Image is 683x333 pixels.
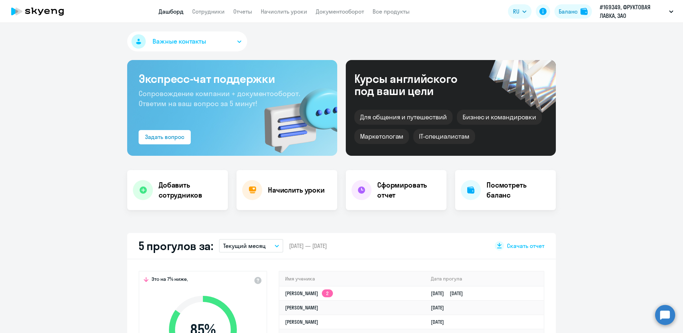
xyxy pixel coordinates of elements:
[254,75,337,156] img: bg-img
[316,8,364,15] a: Документооборот
[354,129,409,144] div: Маркетологам
[159,8,184,15] a: Дашборд
[425,272,544,286] th: Дата прогула
[139,89,300,108] span: Сопровождение компании + документооборот. Ответим на ваш вопрос за 5 минут!
[139,239,213,253] h2: 5 прогулов за:
[159,180,222,200] h4: Добавить сотрудников
[139,71,326,86] h3: Экспресс-чат поддержки
[554,4,592,19] button: Балансbalance
[513,7,519,16] span: RU
[223,242,266,250] p: Текущий месяц
[508,4,532,19] button: RU
[153,37,206,46] span: Важные контакты
[285,319,318,325] a: [PERSON_NAME]
[145,133,184,141] div: Задать вопрос
[507,242,544,250] span: Скачать отчет
[289,242,327,250] span: [DATE] — [DATE]
[373,8,410,15] a: Все продукты
[487,180,550,200] h4: Посмотреть баланс
[580,8,588,15] img: balance
[377,180,441,200] h4: Сформировать отчет
[127,31,247,51] button: Важные контакты
[431,304,450,311] a: [DATE]
[233,8,252,15] a: Отчеты
[139,130,191,144] button: Задать вопрос
[285,290,333,297] a: [PERSON_NAME]2
[559,7,578,16] div: Баланс
[261,8,307,15] a: Начислить уроки
[431,290,469,297] a: [DATE][DATE]
[600,3,666,20] p: #169349, ФРУКТОВАЯ ЛАВКА, ЗАО
[192,8,225,15] a: Сотрудники
[285,304,318,311] a: [PERSON_NAME]
[151,276,188,284] span: Это на 7% ниже,
[354,73,477,97] div: Курсы английского под ваши цели
[322,289,333,297] app-skyeng-badge: 2
[279,272,425,286] th: Имя ученика
[268,185,325,195] h4: Начислить уроки
[457,110,542,125] div: Бизнес и командировки
[596,3,677,20] button: #169349, ФРУКТОВАЯ ЛАВКА, ЗАО
[413,129,475,144] div: IT-специалистам
[431,319,450,325] a: [DATE]
[219,239,283,253] button: Текущий месяц
[354,110,453,125] div: Для общения и путешествий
